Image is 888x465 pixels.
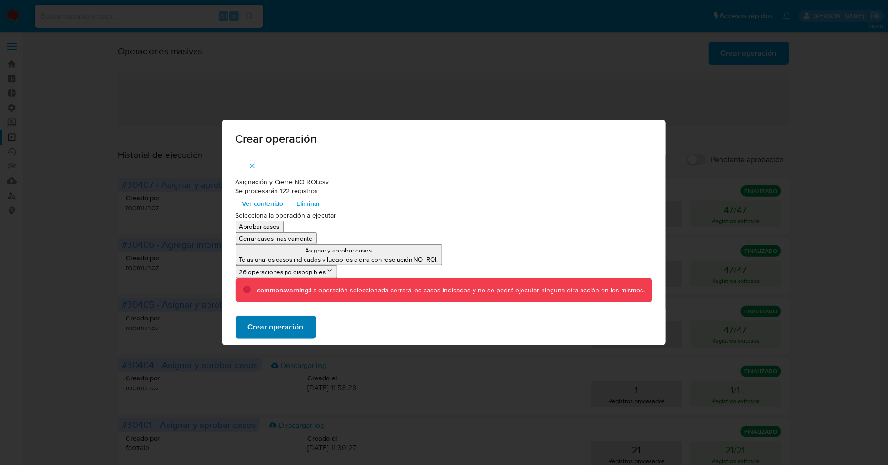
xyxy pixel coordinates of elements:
span: Crear operación [248,317,304,338]
button: Asignar y aprobar casosTe asigna los casos indicados y luego los cierra con resolución NO_ROI. [236,244,442,265]
p: Te asigna los casos indicados y luego los cierra con resolución NO_ROI. [239,255,438,264]
button: Eliminar [290,196,327,211]
span: Crear operación [236,133,653,145]
button: Ver contenido [236,196,290,211]
span: Ver contenido [242,197,284,210]
p: Asignación y Cierre NO ROI.csv [236,177,653,187]
p: Aprobar casos [239,222,280,231]
div: La operación seleccionada cerrará los casos indicados y no se podrá ejecutar ninguna otra acción ... [257,286,645,295]
button: 26 operaciones no disponibles [236,265,337,278]
p: Selecciona la operación a ejecutar [236,211,653,221]
p: Asignar y aprobar casos [239,246,438,255]
p: Cerrar casos masivamente [239,234,313,243]
button: Cerrar casos masivamente [236,232,317,244]
span: Eliminar [297,197,321,210]
button: Crear operación [236,316,316,339]
p: Se procesarán 122 registros [236,186,653,196]
b: common.warning: [257,285,310,295]
button: Aprobar casos [236,221,284,232]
